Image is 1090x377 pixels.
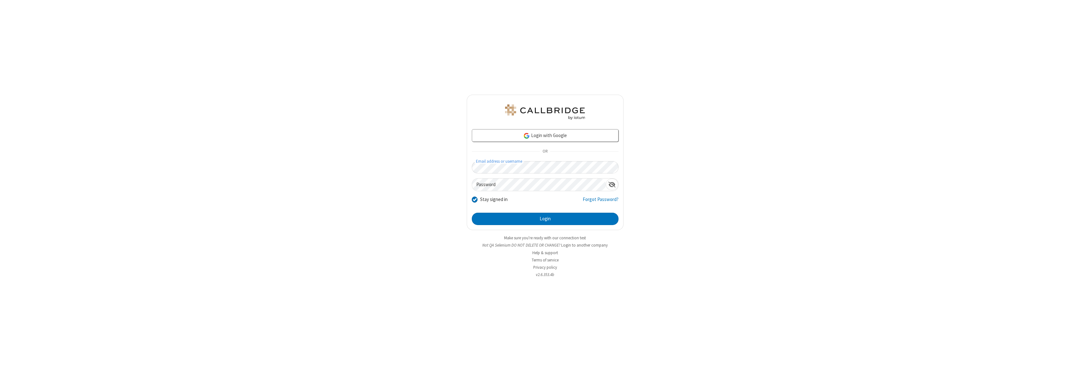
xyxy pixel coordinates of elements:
label: Stay signed in [480,196,508,203]
a: Forgot Password? [583,196,619,208]
a: Terms of service [532,257,559,263]
a: Login with Google [472,129,619,142]
span: OR [540,147,550,156]
button: Login to another company [561,242,608,248]
a: Help & support [532,250,558,255]
input: Email address or username [472,161,619,173]
a: Privacy policy [533,265,557,270]
li: v2.6.353.4b [467,272,624,278]
a: Make sure you're ready with our connection test [504,235,586,241]
input: Password [472,179,606,191]
div: Show password [606,179,618,190]
img: google-icon.png [523,132,530,139]
li: Not QA Selenium DO NOT DELETE OR CHANGE? [467,242,624,248]
img: QA Selenium DO NOT DELETE OR CHANGE [504,104,586,120]
button: Login [472,213,619,225]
